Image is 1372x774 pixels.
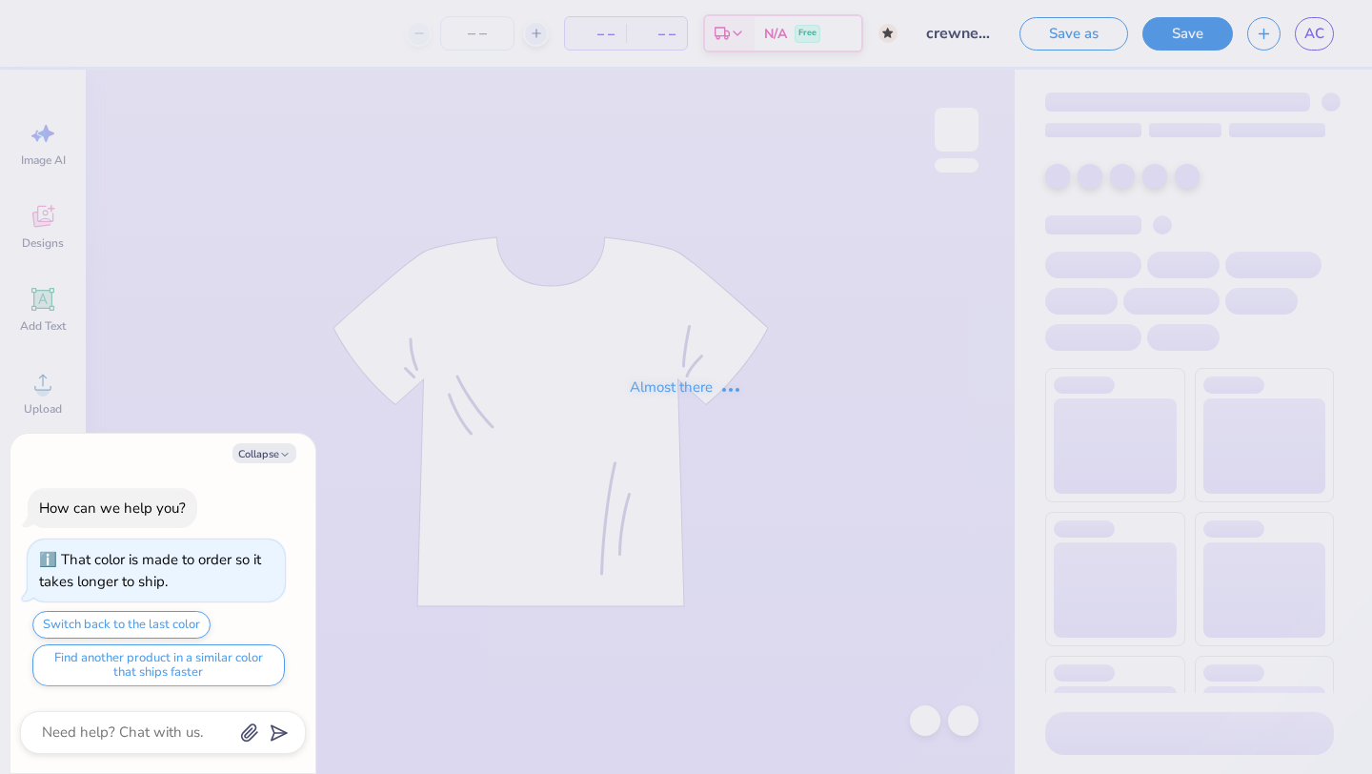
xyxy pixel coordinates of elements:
div: How can we help you? [39,499,186,518]
div: Almost there [630,377,742,398]
button: Collapse [232,443,296,463]
button: Switch back to the last color [32,611,211,639]
div: That color is made to order so it takes longer to ship. [39,550,261,591]
button: Find another product in a similar color that ships faster [32,644,285,686]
